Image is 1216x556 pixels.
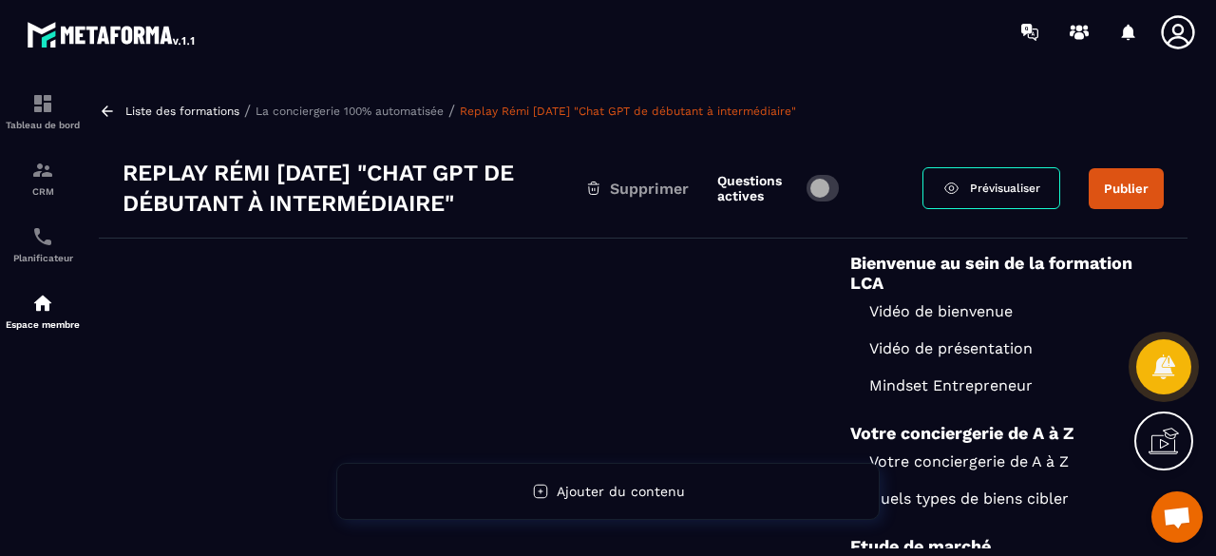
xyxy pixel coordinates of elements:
a: Vidéo de bienvenue [850,302,1164,320]
a: Liste des formations [125,105,239,118]
p: Espace membre [5,319,81,330]
p: Planificateur [5,253,81,263]
a: automationsautomationsEspace membre [5,278,81,344]
p: Tableau de bord [5,120,81,130]
img: logo [27,17,198,51]
span: / [244,102,251,120]
a: formationformationTableau de bord [5,78,81,144]
button: Publier [1089,168,1164,209]
span: Supprimer [610,180,689,198]
a: formationformationCRM [5,144,81,211]
h6: Etude de marché [850,536,1164,556]
img: scheduler [31,225,54,248]
p: CRM [5,186,81,197]
h3: Replay Rémi [DATE] "Chat GPT de débutant à intermédiaire" [123,158,585,219]
a: schedulerschedulerPlanificateur [5,211,81,278]
h6: Bienvenue au sein de la formation LCA [850,253,1164,293]
img: formation [31,159,54,182]
a: Ouvrir le chat [1151,491,1203,543]
span: Prévisualiser [970,182,1040,195]
img: automations [31,292,54,315]
a: Replay Rémi [DATE] "Chat GPT de débutant à intermédiaire" [460,105,796,118]
img: formation [31,92,54,115]
span: Ajouter du contenu [557,484,685,499]
a: Mindset Entrepreneur [850,376,1164,394]
a: Prévisualiser [922,167,1060,209]
a: Vidéo de présentation [850,339,1164,357]
span: / [448,102,455,120]
a: La conciergerie 100% automatisée [256,105,444,118]
h6: Votre conciergerie de A à Z [850,423,1164,443]
a: Quels types de biens cibler [850,489,1164,508]
a: Votre conciergerie de A à Z [850,452,1164,470]
label: Questions actives [717,173,797,203]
